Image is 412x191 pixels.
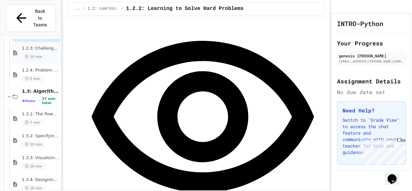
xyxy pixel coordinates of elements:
span: 1.3.3: Visualizing Logic with Flowcharts [22,155,60,161]
span: ... [73,6,80,11]
span: Back to Teams [33,8,48,28]
span: 7 min [22,119,43,126]
div: genesis [PERSON_NAME] [339,53,404,59]
h1: INTRO-Python [337,19,383,28]
span: / [83,6,85,11]
span: 5 min [22,76,43,82]
span: 4 items [22,99,35,103]
h2: Assignment Details [337,77,406,86]
div: No due date set [337,88,406,96]
span: 1.3.1: The Power of Algorithms [22,111,60,117]
h2: Your Progress [337,39,406,48]
span: 1.2.3: Challenge Problem - The Bridge [22,46,60,51]
iframe: chat widget [385,165,406,185]
h3: Need Help? [342,107,401,114]
div: [EMAIL_ADDRESS][PERSON_NAME][DOMAIN_NAME] [339,59,404,64]
span: 37 min total [42,97,60,105]
span: 1.2: Learning to Solve Hard Problems [88,6,119,11]
span: 1.2.4: Problem Solving Practice [22,68,60,73]
iframe: chat widget [359,137,406,165]
span: 1.3.4: Designing Flowcharts [22,177,60,183]
p: Switch to "Grade View" to access the chat feature and communicate with your teacher for help and ... [342,117,401,156]
span: / [121,6,124,11]
div: Chat with us now!Close [3,3,44,41]
span: 1.3.2: Specifying Ideas with Pseudocode [22,133,60,139]
span: 10 min [22,163,45,169]
span: 10 min [22,141,45,148]
span: 1.3: Algorithms - from Pseudocode to Flowcharts [22,88,60,94]
span: 20 min [22,54,45,60]
button: Back to Teams [6,5,56,32]
span: • [38,98,39,103]
span: 1.2.2: Learning to Solve Hard Problems [126,5,244,13]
